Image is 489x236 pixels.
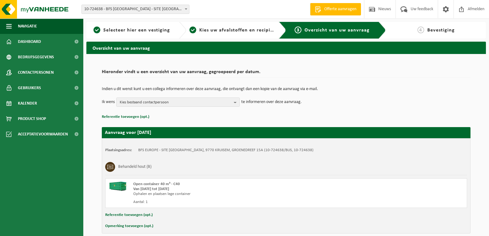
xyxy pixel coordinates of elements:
[18,111,46,126] span: Product Shop
[120,98,231,107] span: Kies bestaand contactpersoon
[133,200,311,205] div: Aantal: 1
[109,182,127,191] img: HK-XC-40-GN-00.png
[295,27,301,33] span: 3
[310,3,361,15] a: Offerte aanvragen
[133,187,169,191] strong: Van [DATE] tot [DATE]
[323,6,358,12] span: Offerte aanvragen
[199,28,284,33] span: Kies uw afvalstoffen en recipiënten
[86,42,486,54] h2: Overzicht van uw aanvraag
[105,130,151,135] strong: Aanvraag voor [DATE]
[93,27,100,33] span: 1
[427,28,455,33] span: Bevestiging
[18,34,41,49] span: Dashboard
[105,211,153,219] button: Referentie toevoegen (opt.)
[241,97,302,107] p: te informeren over deze aanvraag.
[18,80,41,96] span: Gebruikers
[138,148,313,153] td: BFS EUROPE - SITE [GEOGRAPHIC_DATA], 9770 KRUISEM, GROENEDREEF 15A (10-724638/BUS, 10-724638)
[133,192,311,197] div: Ophalen en plaatsen lege container
[102,113,149,121] button: Referentie toevoegen (opt.)
[18,49,54,65] span: Bedrijfsgegevens
[102,87,470,91] p: Indien u dit wenst kunt u een collega informeren over deze aanvraag, die ontvangt dan een kopie v...
[118,162,151,172] h3: Behandeld hout (B)
[103,28,170,33] span: Selecteer hier een vestiging
[189,27,274,34] a: 2Kies uw afvalstoffen en recipiënten
[189,27,196,33] span: 2
[82,5,189,14] span: 10-724638 - BFS EUROPE - SITE KRUISHOUTEM - KRUISEM
[18,19,37,34] span: Navigatie
[102,69,470,78] h2: Hieronder vindt u een overzicht van uw aanvraag, gegroepeerd per datum.
[102,97,115,107] p: Ik wens
[18,96,37,111] span: Kalender
[18,65,54,80] span: Contactpersonen
[18,126,68,142] span: Acceptatievoorwaarden
[81,5,189,14] span: 10-724638 - BFS EUROPE - SITE KRUISHOUTEM - KRUISEM
[116,97,240,107] button: Kies bestaand contactpersoon
[305,28,370,33] span: Overzicht van uw aanvraag
[89,27,174,34] a: 1Selecteer hier een vestiging
[105,222,153,230] button: Opmerking toevoegen (opt.)
[417,27,424,33] span: 4
[133,182,180,186] span: Open container 40 m³ - C40
[105,148,132,152] strong: Plaatsingsadres:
